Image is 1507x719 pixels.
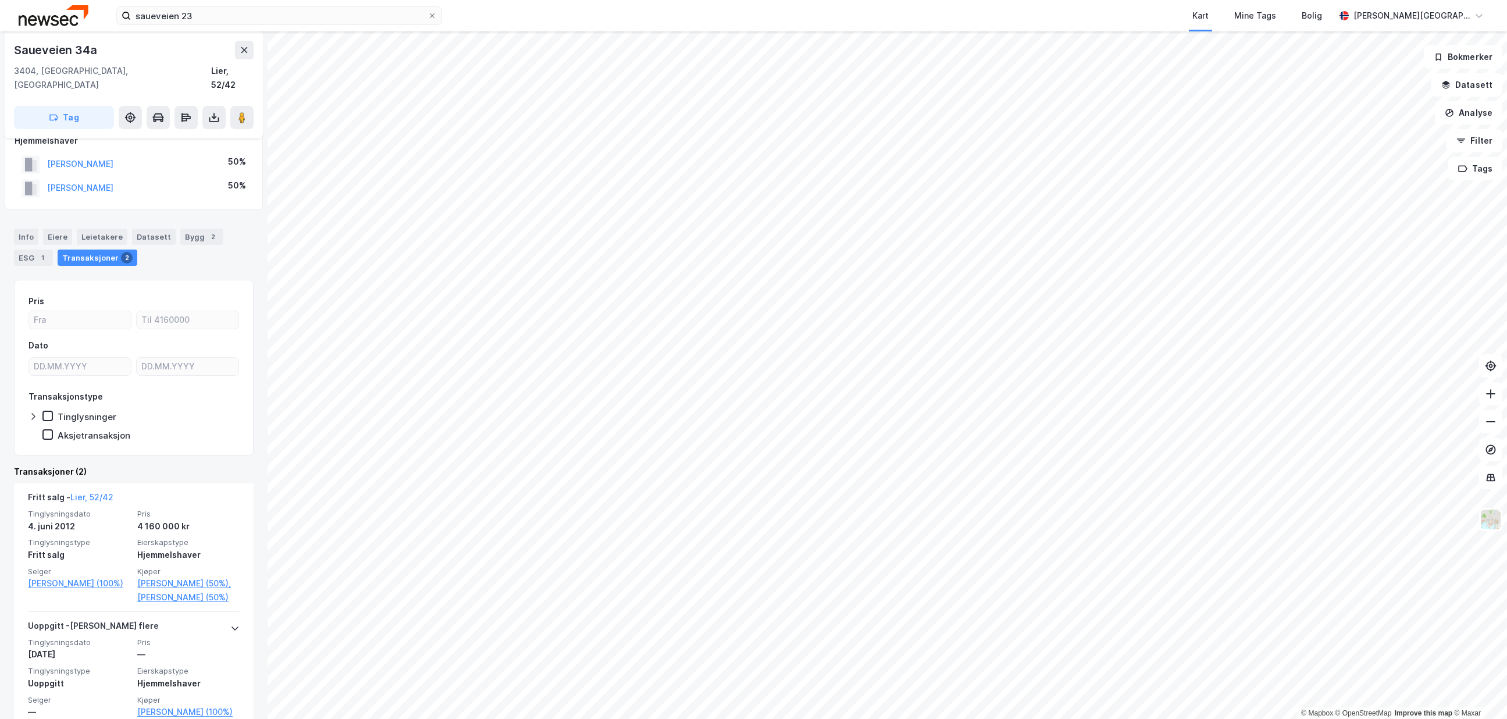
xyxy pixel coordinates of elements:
span: Tinglysningstype [28,666,130,676]
span: Pris [137,638,240,647]
a: OpenStreetMap [1335,709,1392,717]
div: Eiere [43,229,72,245]
input: Fra [29,311,131,329]
span: Kjøper [137,567,240,576]
div: Info [14,229,38,245]
div: [PERSON_NAME][GEOGRAPHIC_DATA] [1353,9,1470,23]
div: [DATE] [28,647,130,661]
div: 4 160 000 kr [137,519,240,533]
div: Aksjetransaksjon [58,430,130,441]
div: Bygg [180,229,223,245]
div: Datasett [132,229,176,245]
a: [PERSON_NAME] (50%) [137,590,240,604]
div: Transaksjonstype [28,390,103,404]
div: — [137,647,240,661]
div: 3404, [GEOGRAPHIC_DATA], [GEOGRAPHIC_DATA] [14,64,211,92]
div: Tinglysninger [58,411,116,422]
span: Kjøper [137,695,240,705]
div: Bolig [1302,9,1322,23]
span: Eierskapstype [137,666,240,676]
span: Tinglysningsdato [28,638,130,647]
div: Leietakere [77,229,127,245]
span: Selger [28,695,130,705]
div: Hjemmelshaver [137,677,240,690]
div: Mine Tags [1234,9,1276,23]
span: Tinglysningstype [28,538,130,547]
div: Uoppgitt - [PERSON_NAME] flere [28,619,159,638]
img: Z [1480,508,1502,531]
div: 50% [228,179,246,193]
div: Transaksjoner [58,250,137,266]
a: [PERSON_NAME] (100%) [137,705,240,719]
div: 2 [207,231,219,243]
div: 50% [228,155,246,169]
div: Transaksjoner (2) [14,465,254,479]
a: Improve this map [1395,709,1452,717]
span: Pris [137,509,240,519]
button: Datasett [1431,73,1502,97]
span: Eierskapstype [137,538,240,547]
img: newsec-logo.f6e21ccffca1b3a03d2d.png [19,5,88,26]
input: Søk på adresse, matrikkel, gårdeiere, leietakere eller personer [131,7,427,24]
span: Tinglysningsdato [28,509,130,519]
button: Tags [1448,157,1502,180]
input: DD.MM.YYYY [137,358,238,375]
div: Hjemmelshaver [137,548,240,562]
span: Selger [28,567,130,576]
div: Dato [28,339,48,353]
a: [PERSON_NAME] (50%), [137,576,240,590]
div: Fritt salg [28,548,130,562]
div: — [28,705,130,719]
button: Analyse [1435,101,1502,124]
button: Bokmerker [1424,45,1502,69]
input: DD.MM.YYYY [29,358,131,375]
a: Mapbox [1301,709,1333,717]
input: Til 4160000 [137,311,238,329]
div: Kart [1192,9,1209,23]
div: Fritt salg - [28,490,113,509]
div: 4. juni 2012 [28,519,130,533]
a: Lier, 52/42 [70,492,113,502]
button: Tag [14,106,114,129]
div: 1 [37,252,48,264]
div: Lier, 52/42 [211,64,254,92]
iframe: Chat Widget [1449,663,1507,719]
button: Filter [1447,129,1502,152]
div: 2 [121,252,133,264]
div: Hjemmelshaver [15,134,253,148]
div: Kontrollprogram for chat [1449,663,1507,719]
a: [PERSON_NAME] (100%) [28,576,130,590]
div: Pris [28,294,44,308]
div: ESG [14,250,53,266]
div: Saueveien 34a [14,41,99,59]
div: Uoppgitt [28,677,130,690]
